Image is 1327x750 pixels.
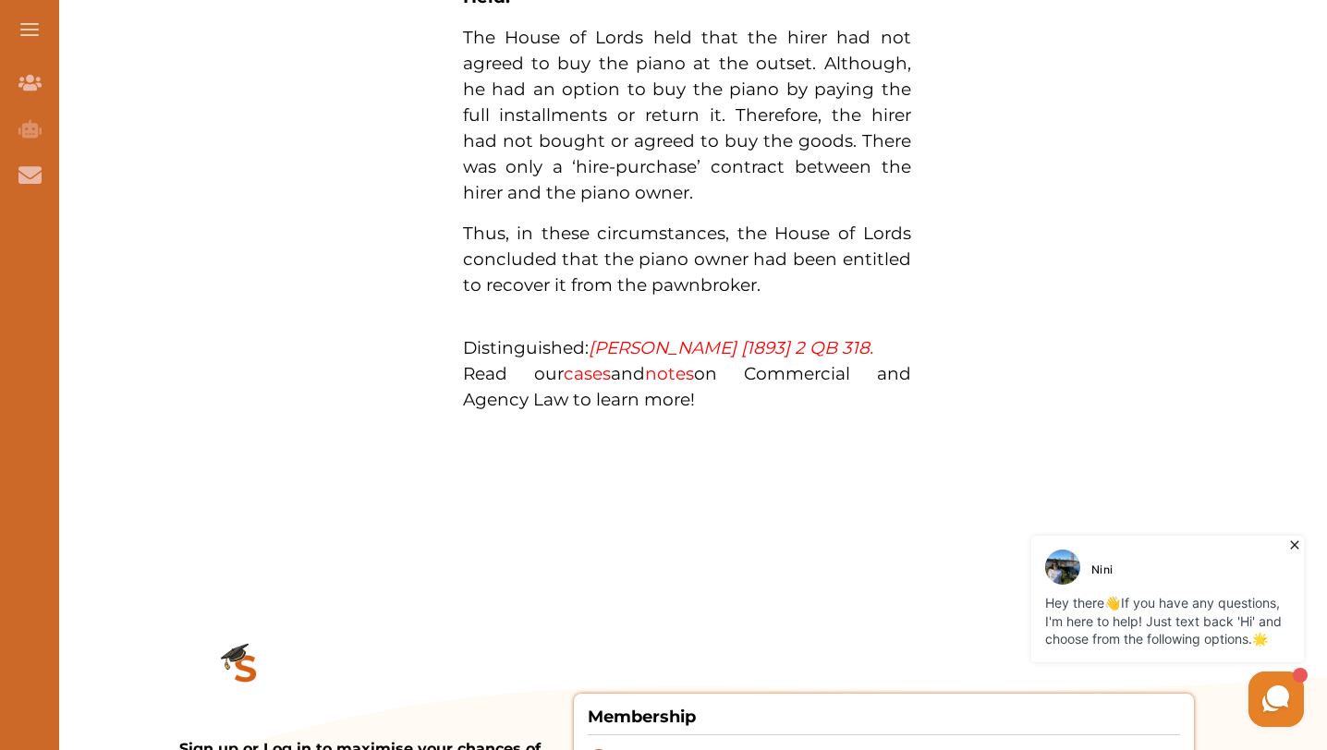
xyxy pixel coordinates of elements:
[588,705,1180,735] h4: Membership
[463,223,911,296] span: Thus, in these circumstances, the House of Lords concluded that the piano owner had been entitled...
[564,363,611,384] a: cases
[179,605,312,738] img: study_small.d8df4b06.png
[463,363,911,410] span: Read our and on Commercial and Agency Law to learn more!
[463,27,911,203] span: The House of Lords held that the hirer had not agreed to buy the piano at the outset. Although, h...
[645,363,694,384] a: notes
[463,337,873,358] span: Distinguished:
[883,531,1309,732] iframe: HelpCrunch
[589,337,873,358] a: [PERSON_NAME] [1893] 2 QB 318.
